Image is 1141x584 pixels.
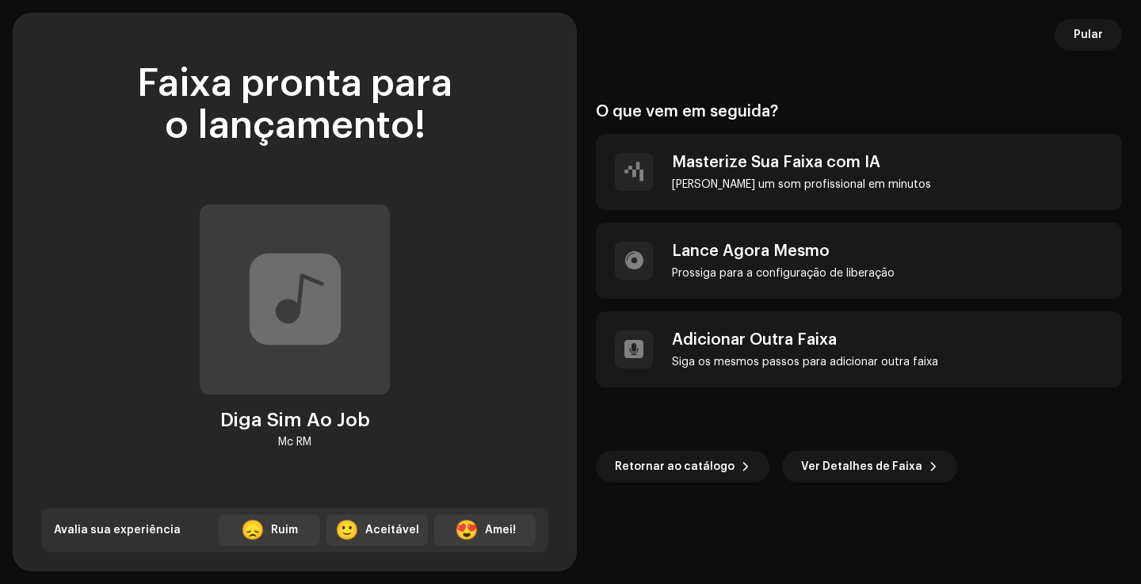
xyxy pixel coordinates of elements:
[54,525,181,536] span: Avalia sua experiência
[672,178,931,191] div: [PERSON_NAME] um som profissional em minutos
[801,451,922,483] span: Ver Detalhes de Faixa
[271,522,298,539] div: Ruim
[615,451,735,483] span: Retornar ao catálogo
[596,102,1122,121] div: O que vem em seguida?
[672,356,938,368] div: Siga os mesmos passos para adicionar outra faixa
[335,521,359,540] div: 🙂
[596,451,769,483] button: Retornar ao catálogo
[278,433,311,452] div: Mc RM
[1055,19,1122,51] button: Pular
[1074,19,1103,51] span: Pular
[672,267,895,280] div: Prossiga para a configuração de liberação
[241,521,265,540] div: 😞
[596,134,1122,210] re-a-post-create-item: Masterize Sua Faixa com IA
[672,153,931,172] div: Masterize Sua Faixa com IA
[672,330,938,349] div: Adicionar Outra Faixa
[485,522,516,539] div: Amei!
[220,407,370,433] div: Diga Sim Ao Job
[672,242,895,261] div: Lance Agora Mesmo
[596,311,1122,387] re-a-post-create-item: Adicionar Outra Faixa
[41,63,548,147] div: Faixa pronta para o lançamento!
[455,521,479,540] div: 😍
[365,522,419,539] div: Aceitável
[782,451,957,483] button: Ver Detalhes de Faixa
[596,223,1122,299] re-a-post-create-item: Lance Agora Mesmo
